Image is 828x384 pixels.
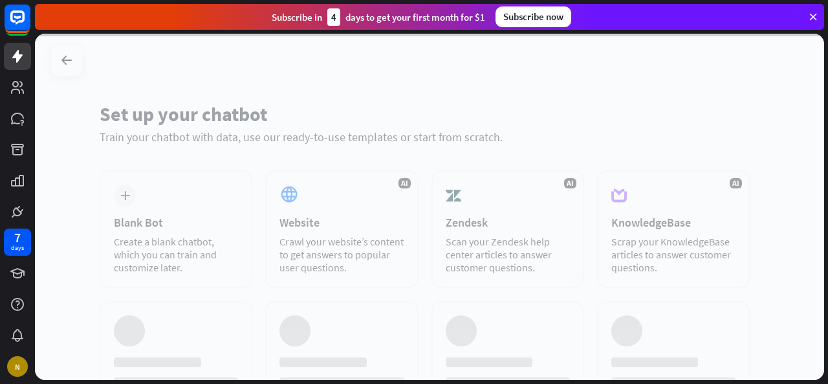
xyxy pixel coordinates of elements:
[496,6,571,27] div: Subscribe now
[327,8,340,26] div: 4
[14,232,21,243] div: 7
[11,243,24,253] div: days
[7,356,28,377] div: N
[272,8,485,26] div: Subscribe in days to get your first month for $1
[4,229,31,256] a: 7 days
